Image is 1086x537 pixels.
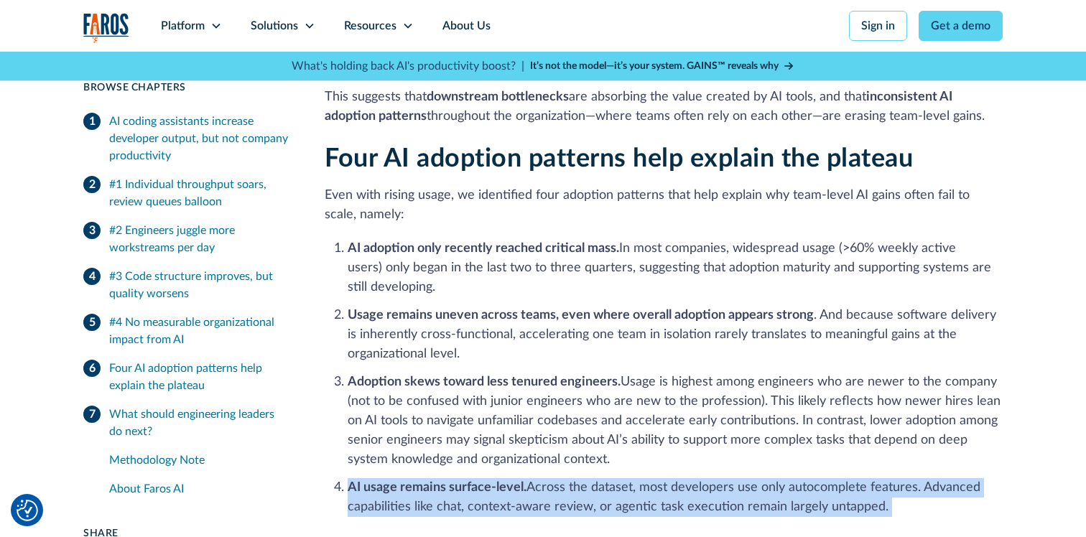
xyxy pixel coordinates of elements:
[348,373,1003,470] li: Usage is highest among engineers who are newer to the company (not to be confused with junior eng...
[348,242,619,255] strong: AI adoption only recently reached critical mass.
[530,59,794,74] a: It’s not the model—it’s your system. GAINS™ reveals why
[83,80,290,95] div: Browse Chapters
[109,360,290,394] div: Four AI adoption patterns help explain the plateau
[83,262,290,308] a: #3 Code structure improves, but quality worsens
[348,478,1003,517] li: Across the dataset, most developers use only autocomplete features. Advanced capabilities like ch...
[83,400,290,446] a: What should engineering leaders do next?
[83,354,290,400] a: Four AI adoption patterns help explain the plateau
[17,500,38,521] button: Cookie Settings
[83,13,129,42] img: Logo of the analytics and reporting company Faros.
[109,314,290,348] div: #4 No measurable organizational impact from AI
[83,170,290,216] a: #1 Individual throughput soars, review queues balloon
[109,176,290,210] div: #1 Individual throughput soars, review queues balloon
[344,17,396,34] div: Resources
[251,17,298,34] div: Solutions
[325,186,1003,225] p: Even with rising usage, we identified four adoption patterns that help explain why team-level AI ...
[348,309,814,322] strong: Usage remains uneven across teams, even where overall adoption appears strong
[348,481,526,494] strong: AI usage remains surface-level.
[292,57,524,75] p: What's holding back AI's productivity boost? |
[348,375,621,388] strong: Adoption skews toward less tenured engineers.
[83,308,290,354] a: #4 No measurable organizational impact from AI
[109,222,290,256] div: #2 Engineers juggle more workstreams per day
[325,88,1003,126] p: This suggests that are absorbing the value created by AI tools, and that throughout the organizat...
[109,475,290,503] a: About Faros AI
[849,11,907,41] a: Sign in
[325,144,1003,174] h2: Four AI adoption patterns help explain the plateau
[109,113,290,164] div: AI coding assistants increase developer output, but not company productivity
[348,239,1003,297] li: In most companies, widespread usage (>60% weekly active users) only began in the last two to thre...
[348,306,1003,364] li: . And because software delivery is inherently cross-functional, accelerating one team in isolatio...
[427,90,569,103] strong: downstream bottlenecks
[83,107,290,170] a: AI coding assistants increase developer output, but not company productivity
[919,11,1003,41] a: Get a demo
[109,452,290,469] div: Methodology Note
[17,500,38,521] img: Revisit consent button
[530,61,779,71] strong: It’s not the model—it’s your system. GAINS™ reveals why
[109,268,290,302] div: #3 Code structure improves, but quality worsens
[109,480,290,498] div: About Faros AI
[83,216,290,262] a: #2 Engineers juggle more workstreams per day
[109,446,290,475] a: Methodology Note
[161,17,205,34] div: Platform
[83,13,129,42] a: home
[109,406,290,440] div: What should engineering leaders do next?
